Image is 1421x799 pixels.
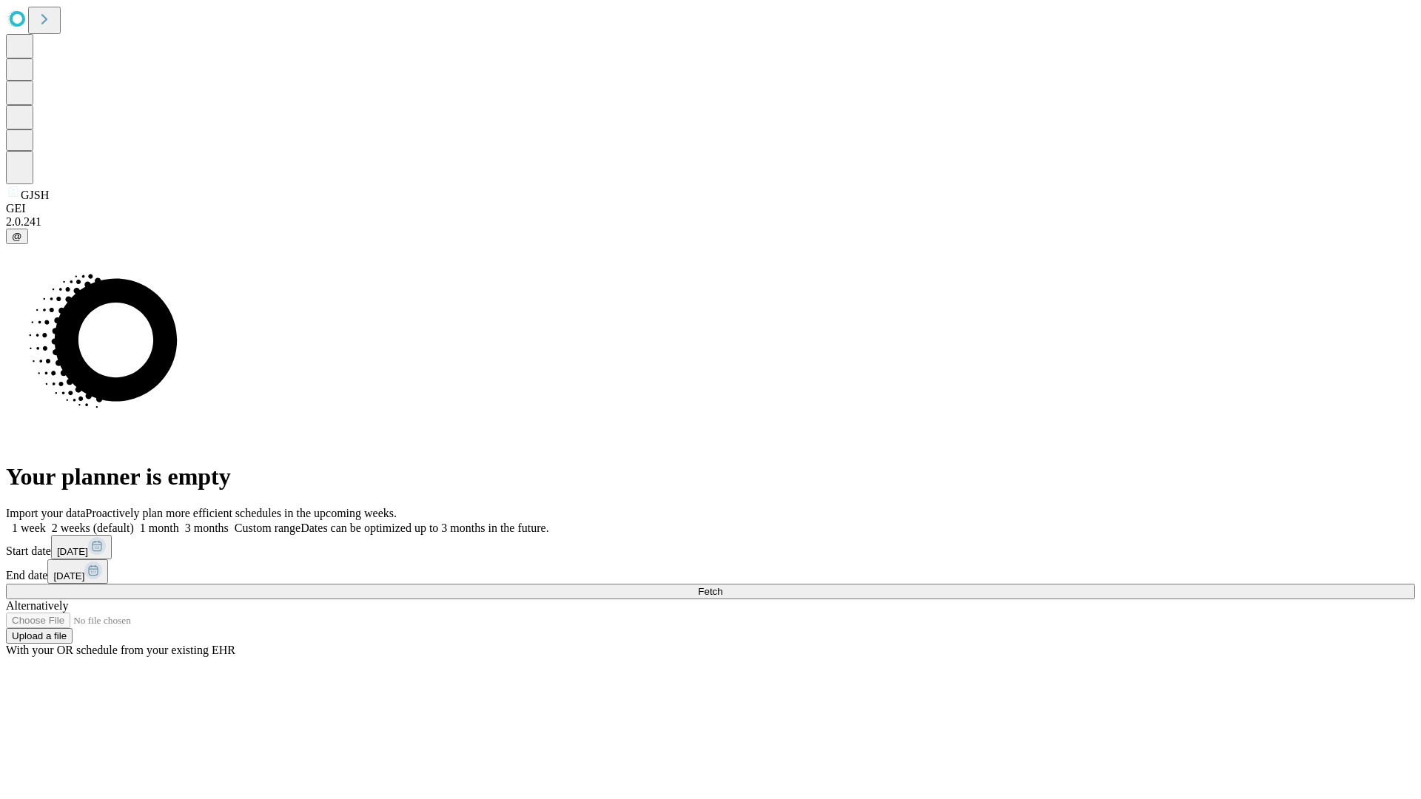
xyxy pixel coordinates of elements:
button: Fetch [6,584,1415,599]
button: [DATE] [47,559,108,584]
span: 1 week [12,522,46,534]
span: 2 weeks (default) [52,522,134,534]
span: With your OR schedule from your existing EHR [6,644,235,656]
button: Upload a file [6,628,73,644]
span: Proactively plan more efficient schedules in the upcoming weeks. [86,507,397,519]
span: Dates can be optimized up to 3 months in the future. [300,522,548,534]
span: Custom range [235,522,300,534]
div: End date [6,559,1415,584]
div: 2.0.241 [6,215,1415,229]
span: 1 month [140,522,179,534]
span: Fetch [698,586,722,597]
span: [DATE] [53,570,84,581]
button: @ [6,229,28,244]
span: @ [12,231,22,242]
span: GJSH [21,189,49,201]
span: Import your data [6,507,86,519]
div: GEI [6,202,1415,215]
span: Alternatively [6,599,68,612]
span: 3 months [185,522,229,534]
h1: Your planner is empty [6,463,1415,490]
button: [DATE] [51,535,112,559]
span: [DATE] [57,546,88,557]
div: Start date [6,535,1415,559]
